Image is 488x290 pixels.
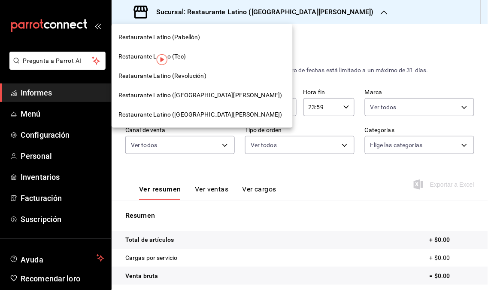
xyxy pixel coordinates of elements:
[118,34,200,40] font: Restaurante Latino (Pabellón)
[118,92,282,99] font: Restaurante Latino ([GEOGRAPHIC_DATA][PERSON_NAME])
[112,47,293,66] div: Restaurante Latino (Tec)
[118,111,282,118] font: Restaurante Latino ([GEOGRAPHIC_DATA][PERSON_NAME])
[112,66,293,86] div: Restaurante Latino (Revolución)
[112,105,293,124] div: Restaurante Latino ([GEOGRAPHIC_DATA][PERSON_NAME])
[157,54,167,65] img: Marcador de información sobre herramientas
[112,86,293,105] div: Restaurante Latino ([GEOGRAPHIC_DATA][PERSON_NAME])
[118,53,186,60] font: Restaurante Latino (Tec)
[118,72,206,79] font: Restaurante Latino (Revolución)
[112,28,293,47] div: Restaurante Latino (Pabellón)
